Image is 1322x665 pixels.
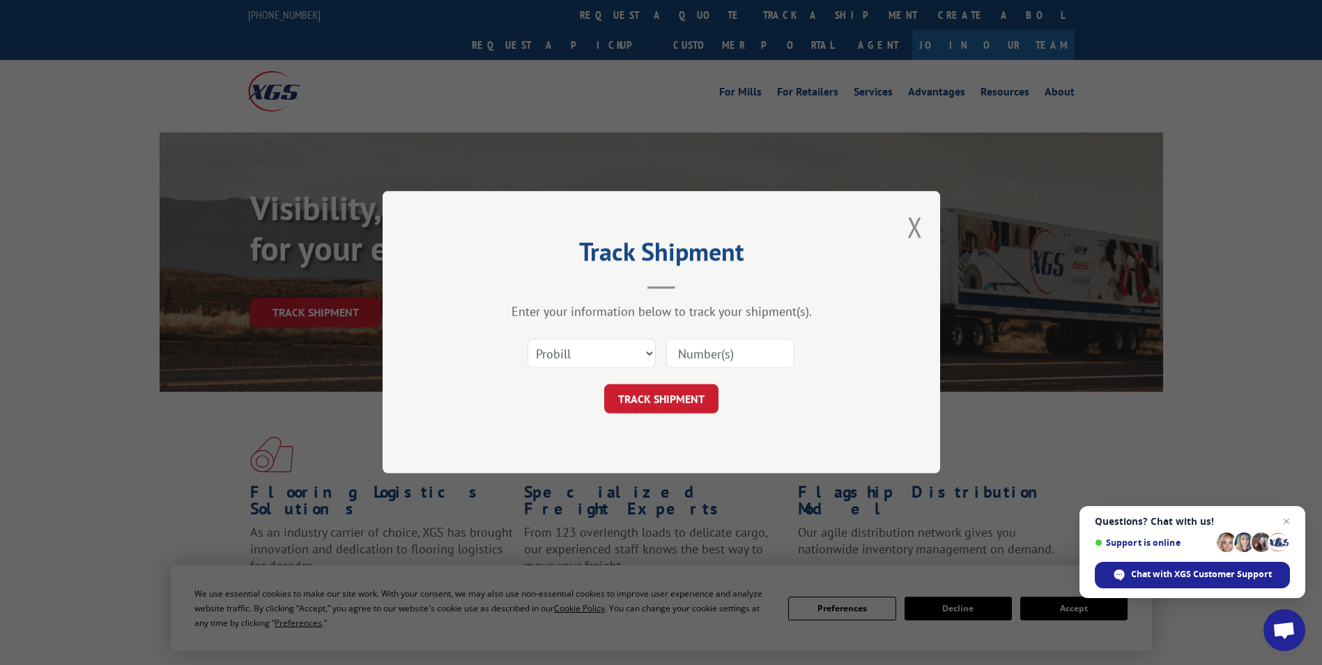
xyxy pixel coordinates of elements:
[1095,562,1290,588] div: Chat with XGS Customer Support
[1263,609,1305,651] div: Open chat
[452,242,870,268] h2: Track Shipment
[1131,568,1272,581] span: Chat with XGS Customer Support
[1095,537,1212,548] span: Support is online
[907,208,923,245] button: Close modal
[604,385,718,414] button: TRACK SHIPMENT
[666,339,794,369] input: Number(s)
[452,304,870,320] div: Enter your information below to track your shipment(s).
[1095,516,1290,527] span: Questions? Chat with us!
[1278,513,1295,530] span: Close chat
